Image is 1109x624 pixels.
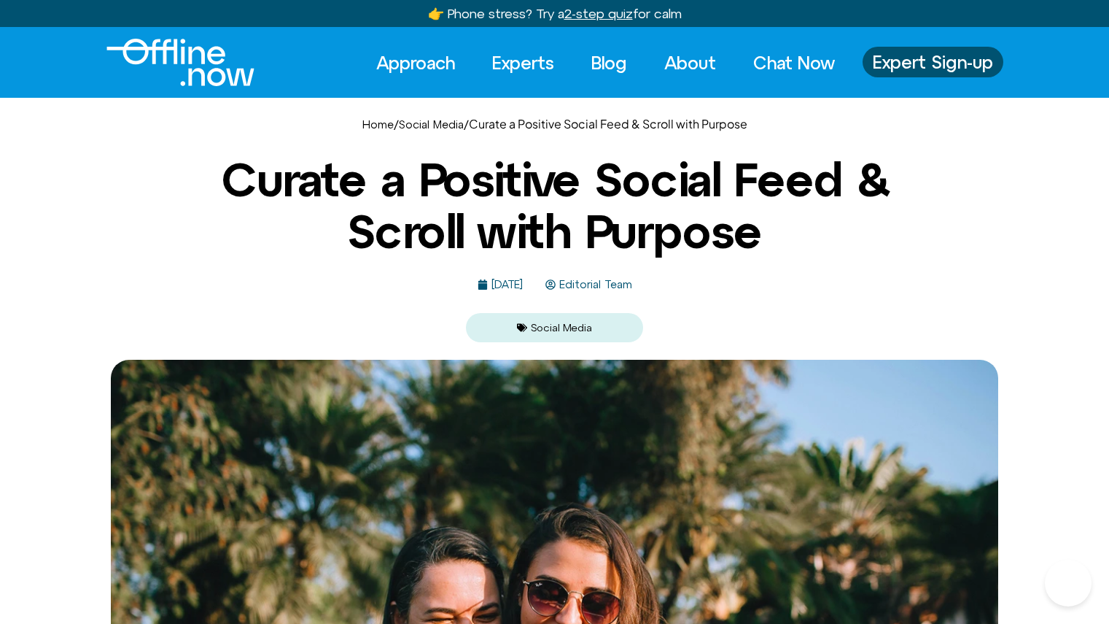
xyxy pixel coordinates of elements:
[363,47,848,79] nav: Menu
[399,118,464,131] a: Social Media
[363,47,468,79] a: Approach
[740,47,848,79] a: Chat Now
[201,154,908,257] h1: Curate a Positive Social Feed & Scroll with Purpose
[106,39,254,86] img: offline.now
[863,47,1003,77] a: Expert Sign-up
[1045,560,1092,606] iframe: Botpress
[491,278,523,290] time: [DATE]
[479,47,567,79] a: Experts
[362,116,747,131] span: / /
[106,39,230,86] div: Logo
[362,118,394,131] a: Home
[873,53,993,72] span: Expert Sign-up
[428,6,682,21] a: 👉 Phone stress? Try a2-step quizfor calm
[545,279,632,291] a: Editorial Team
[469,116,747,131] span: Curate a Positive Social Feed & Scroll with Purpose
[556,279,632,291] span: Editorial Team
[578,47,640,79] a: Blog
[531,322,592,334] a: Social Media
[651,47,729,79] a: About
[564,6,633,21] u: 2-step quiz
[478,279,523,291] a: [DATE]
